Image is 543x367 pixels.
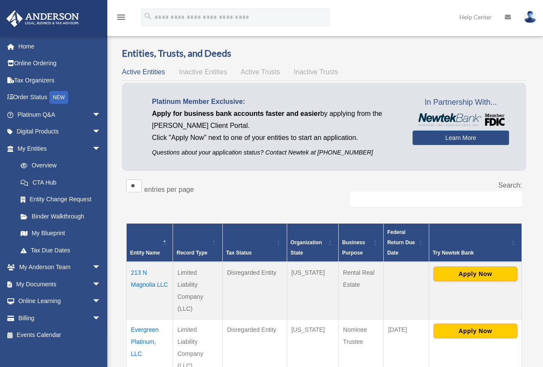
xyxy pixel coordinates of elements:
[92,293,109,310] span: arrow_drop_down
[387,229,415,256] span: Federal Return Due Date
[152,132,400,144] p: Click "Apply Now" next to one of your entities to start an application.
[6,106,114,123] a: Platinum Q&Aarrow_drop_down
[294,68,338,76] span: Inactive Trusts
[339,262,384,319] td: Rental Real Estate
[152,96,400,108] p: Platinum Member Exclusive:
[241,68,280,76] span: Active Trusts
[122,68,165,76] span: Active Entities
[127,262,173,319] td: 213 N Magnolia LLC
[291,240,322,256] span: Organization State
[92,259,109,276] span: arrow_drop_down
[152,147,400,158] p: Questions about your application status? Contact Newtek at [PHONE_NUMBER]
[152,110,320,117] span: Apply for business bank accounts faster and easier
[92,140,109,158] span: arrow_drop_down
[179,68,227,76] span: Inactive Entities
[92,276,109,293] span: arrow_drop_down
[287,223,338,262] th: Organization State: Activate to sort
[498,182,522,189] label: Search:
[176,250,207,256] span: Record Type
[287,262,338,319] td: [US_STATE]
[173,262,222,319] td: Limited Liability Company (LLC)
[116,12,126,22] i: menu
[12,225,109,242] a: My Blueprint
[6,123,114,140] a: Digital Productsarrow_drop_down
[6,55,114,72] a: Online Ordering
[6,72,114,89] a: Tax Organizers
[6,38,114,55] a: Home
[222,262,287,319] td: Disregarded Entity
[6,140,109,157] a: My Entitiesarrow_drop_down
[226,250,252,256] span: Tax Status
[12,242,109,259] a: Tax Due Dates
[92,123,109,141] span: arrow_drop_down
[12,157,105,174] a: Overview
[143,12,153,21] i: search
[6,259,114,276] a: My Anderson Teamarrow_drop_down
[6,293,114,310] a: Online Learningarrow_drop_down
[222,223,287,262] th: Tax Status: Activate to sort
[6,309,114,327] a: Billingarrow_drop_down
[6,276,114,293] a: My Documentsarrow_drop_down
[92,106,109,124] span: arrow_drop_down
[122,47,526,60] h3: Entities, Trusts, and Deeds
[6,89,114,106] a: Order StatusNEW
[384,223,429,262] th: Federal Return Due Date: Activate to sort
[144,186,194,193] label: entries per page
[6,327,114,344] a: Events Calendar
[116,15,126,22] a: menu
[12,191,109,208] a: Entity Change Request
[417,113,505,126] img: NewtekBankLogoSM.png
[4,10,82,27] img: Anderson Advisors Platinum Portal
[130,250,160,256] span: Entity Name
[127,223,173,262] th: Entity Name: Activate to invert sorting
[12,174,109,191] a: CTA Hub
[342,240,365,256] span: Business Purpose
[434,267,517,281] button: Apply Now
[152,108,400,132] p: by applying from the [PERSON_NAME] Client Portal.
[12,208,109,225] a: Binder Walkthrough
[49,91,68,104] div: NEW
[434,324,517,338] button: Apply Now
[413,130,509,145] a: Learn More
[413,96,509,109] span: In Partnership With...
[524,11,537,23] img: User Pic
[429,223,522,262] th: Try Newtek Bank : Activate to sort
[433,248,509,258] div: Try Newtek Bank
[92,309,109,327] span: arrow_drop_down
[339,223,384,262] th: Business Purpose: Activate to sort
[173,223,222,262] th: Record Type: Activate to sort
